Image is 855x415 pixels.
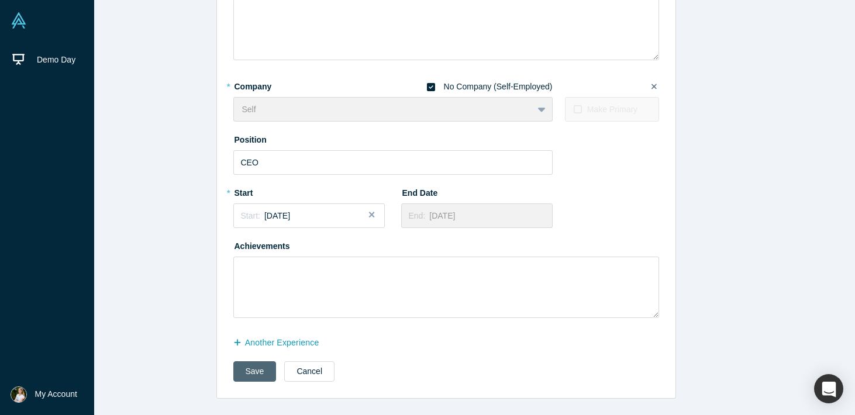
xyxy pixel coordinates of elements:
[233,183,299,199] label: Start
[233,77,299,93] label: Company
[367,203,385,228] button: Close
[11,12,27,29] img: Alchemist Vault Logo
[401,183,467,199] label: End Date
[284,361,335,382] button: Cancel
[429,211,455,220] span: [DATE]
[409,211,426,220] span: End:
[233,361,277,382] button: Save
[587,103,637,116] div: Make Primary
[401,203,553,228] button: End:[DATE]
[233,236,299,253] label: Achievements
[35,388,77,400] span: My Account
[241,211,260,220] span: Start:
[233,333,332,353] button: another Experience
[233,130,299,146] label: Position
[233,150,553,175] input: Sales Manager
[11,386,77,403] button: My Account
[444,81,553,93] div: No Company (Self-Employed)
[264,211,290,220] span: [DATE]
[11,386,27,403] img: Anna Stepura's Account
[37,55,75,64] span: Demo Day
[233,203,385,228] button: Start:[DATE]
